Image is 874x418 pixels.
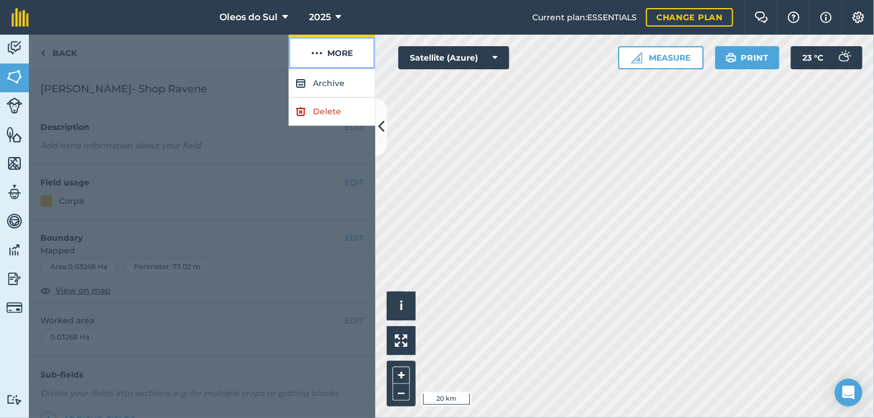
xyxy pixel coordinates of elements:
button: More [289,35,375,69]
span: 2025 [309,10,331,24]
img: A cog icon [851,12,865,23]
img: svg+xml;base64,PD94bWwgdmVyc2lvbj0iMS4wIiBlbmNvZGluZz0idXRmLTgiPz4KPCEtLSBHZW5lcmF0b3I6IEFkb2JlIE... [6,241,23,259]
img: svg+xml;base64,PD94bWwgdmVyc2lvbj0iMS4wIiBlbmNvZGluZz0idXRmLTgiPz4KPCEtLSBHZW5lcmF0b3I6IEFkb2JlIE... [6,212,23,230]
span: Current plan : ESSENTIALS [532,11,637,24]
img: svg+xml;base64,PD94bWwgdmVyc2lvbj0iMS4wIiBlbmNvZGluZz0idXRmLTgiPz4KPCEtLSBHZW5lcmF0b3I6IEFkb2JlIE... [832,46,856,69]
button: Print [715,46,780,69]
img: svg+xml;base64,PD94bWwgdmVyc2lvbj0iMS4wIiBlbmNvZGluZz0idXRmLTgiPz4KPCEtLSBHZW5lcmF0b3I6IEFkb2JlIE... [6,270,23,288]
img: svg+xml;base64,PHN2ZyB4bWxucz0iaHR0cDovL3d3dy53My5vcmcvMjAwMC9zdmciIHdpZHRoPSI1NiIgaGVpZ2h0PSI2MC... [6,126,23,143]
img: fieldmargin Logo [12,8,29,27]
a: Delete [289,98,375,126]
img: svg+xml;base64,PHN2ZyB4bWxucz0iaHR0cDovL3d3dy53My5vcmcvMjAwMC9zdmciIHdpZHRoPSIxOCIgaGVpZ2h0PSIyNC... [296,104,306,118]
img: svg+xml;base64,PHN2ZyB4bWxucz0iaHR0cDovL3d3dy53My5vcmcvMjAwMC9zdmciIHdpZHRoPSIxOSIgaGVpZ2h0PSIyNC... [726,51,737,65]
img: svg+xml;base64,PD94bWwgdmVyc2lvbj0iMS4wIiBlbmNvZGluZz0idXRmLTgiPz4KPCEtLSBHZW5lcmF0b3I6IEFkb2JlIE... [6,184,23,201]
button: Archive [289,69,375,98]
button: i [387,292,416,320]
button: Satellite (Azure) [398,46,509,69]
img: Ruler icon [631,52,643,64]
button: – [393,384,410,401]
img: svg+xml;base64,PD94bWwgdmVyc2lvbj0iMS4wIiBlbmNvZGluZz0idXRmLTgiPz4KPCEtLSBHZW5lcmF0b3I6IEFkb2JlIE... [6,300,23,316]
img: svg+xml;base64,PD94bWwgdmVyc2lvbj0iMS4wIiBlbmNvZGluZz0idXRmLTgiPz4KPCEtLSBHZW5lcmF0b3I6IEFkb2JlIE... [6,39,23,57]
img: Two speech bubbles overlapping with the left bubble in the forefront [755,12,768,23]
span: 23 ° C [802,46,823,69]
img: svg+xml;base64,PD94bWwgdmVyc2lvbj0iMS4wIiBlbmNvZGluZz0idXRmLTgiPz4KPCEtLSBHZW5lcmF0b3I6IEFkb2JlIE... [6,98,23,114]
img: svg+xml;base64,PHN2ZyB4bWxucz0iaHR0cDovL3d3dy53My5vcmcvMjAwMC9zdmciIHdpZHRoPSI1NiIgaGVpZ2h0PSI2MC... [6,155,23,172]
span: i [399,298,403,313]
img: svg+xml;base64,PHN2ZyB4bWxucz0iaHR0cDovL3d3dy53My5vcmcvMjAwMC9zdmciIHdpZHRoPSI1NiIgaGVpZ2h0PSI2MC... [6,68,23,85]
button: Measure [618,46,704,69]
a: Change plan [646,8,733,27]
span: Oleos do Sul [220,10,278,24]
img: svg+xml;base64,PHN2ZyB4bWxucz0iaHR0cDovL3d3dy53My5vcmcvMjAwMC9zdmciIHdpZHRoPSIyMCIgaGVpZ2h0PSIyNC... [311,46,323,60]
img: Four arrows, one pointing top left, one top right, one bottom right and the last bottom left [395,334,408,347]
img: A question mark icon [787,12,801,23]
img: svg+xml;base64,PHN2ZyB4bWxucz0iaHR0cDovL3d3dy53My5vcmcvMjAwMC9zdmciIHdpZHRoPSIxNyIgaGVpZ2h0PSIxNy... [820,10,832,24]
img: svg+xml;base64,PD94bWwgdmVyc2lvbj0iMS4wIiBlbmNvZGluZz0idXRmLTgiPz4KPCEtLSBHZW5lcmF0b3I6IEFkb2JlIE... [6,394,23,405]
button: + [393,367,410,384]
button: 23 °C [791,46,862,69]
img: svg+xml;base64,PHN2ZyB4bWxucz0iaHR0cDovL3d3dy53My5vcmcvMjAwMC9zdmciIHdpZHRoPSIxOCIgaGVpZ2h0PSIyNC... [296,76,306,90]
div: Open Intercom Messenger [835,379,862,406]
